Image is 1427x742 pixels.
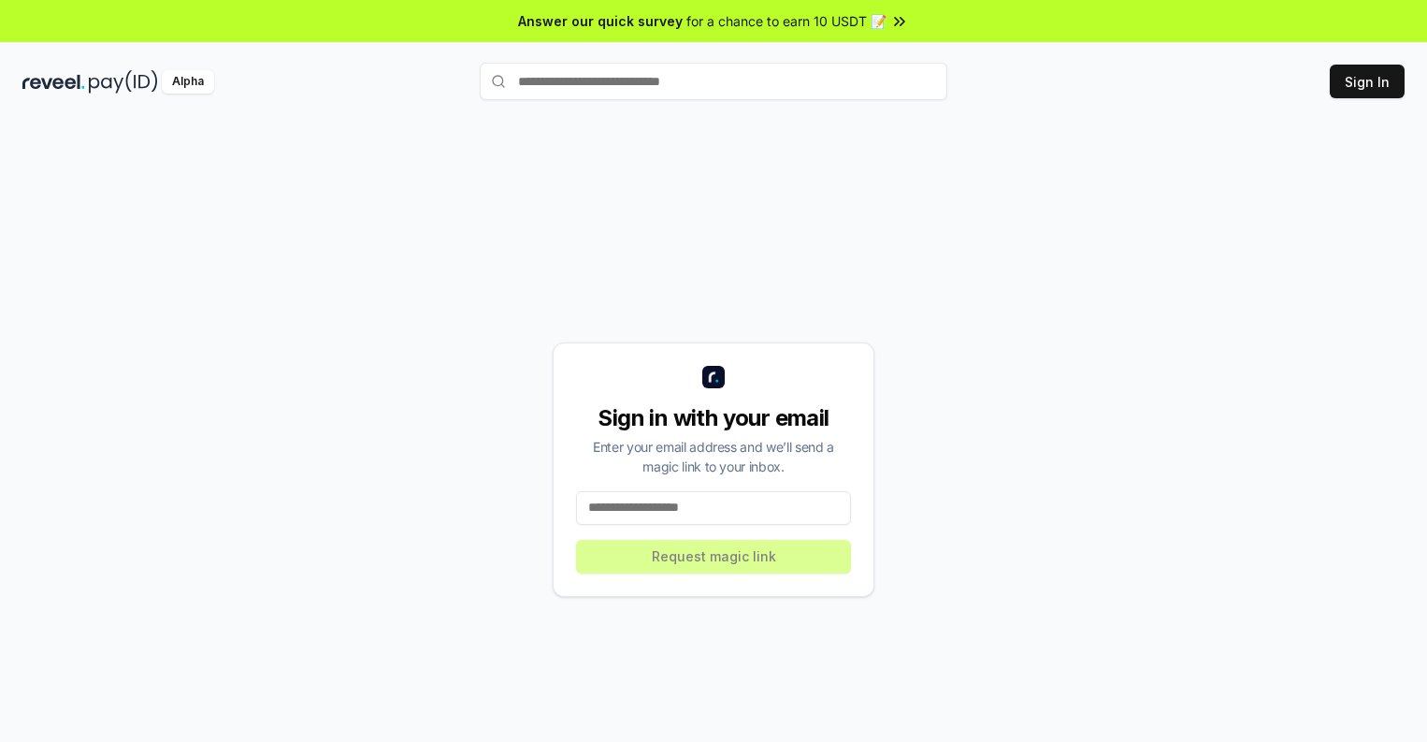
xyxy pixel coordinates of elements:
[22,70,85,94] img: reveel_dark
[576,437,851,476] div: Enter your email address and we’ll send a magic link to your inbox.
[702,366,725,388] img: logo_small
[89,70,158,94] img: pay_id
[1330,65,1405,98] button: Sign In
[162,70,214,94] div: Alpha
[576,403,851,433] div: Sign in with your email
[686,11,886,31] span: for a chance to earn 10 USDT 📝
[518,11,683,31] span: Answer our quick survey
